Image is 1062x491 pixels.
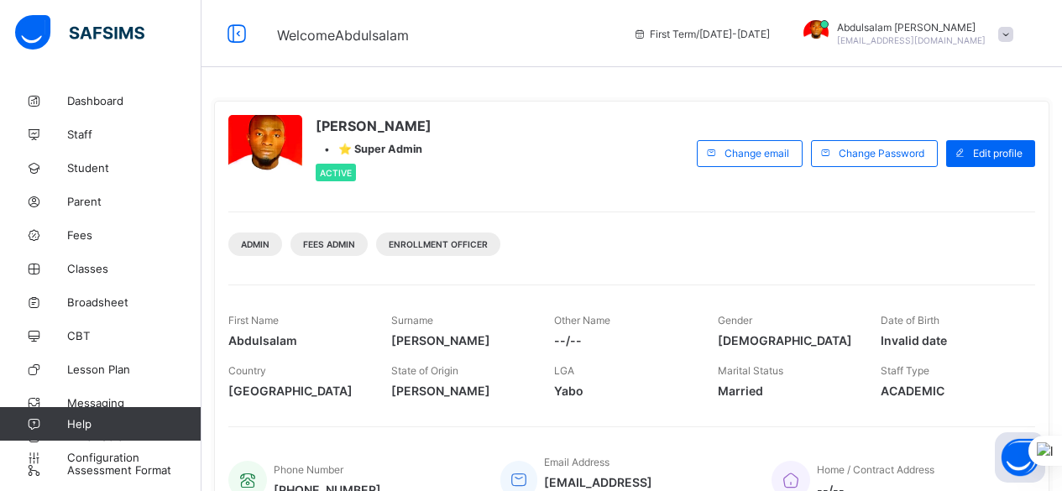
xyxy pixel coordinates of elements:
span: ⭐ Super Admin [338,143,422,155]
span: Invalid date [881,333,1018,347]
button: Open asap [995,432,1045,483]
span: [PERSON_NAME] [316,118,432,134]
span: Married [718,384,855,398]
span: Phone Number [274,463,343,476]
span: Parent [67,195,201,208]
span: Email Address [544,456,609,468]
span: Lesson Plan [67,363,201,376]
span: Gender [718,314,752,326]
span: Welcome Abdulsalam [277,27,409,44]
span: Abdulsalam [PERSON_NAME] [837,21,986,34]
span: [PERSON_NAME] [391,384,529,398]
span: Student [67,161,201,175]
span: Fees [67,228,201,242]
span: Staff [67,128,201,141]
span: Active [320,168,352,178]
span: Dashboard [67,94,201,107]
span: Enrollment Officer [389,239,488,249]
span: Change Password [839,147,924,159]
span: LGA [554,364,574,377]
span: [PERSON_NAME] [391,333,529,347]
span: [GEOGRAPHIC_DATA] [228,384,366,398]
span: session/term information [633,28,770,40]
span: Yabo [554,384,692,398]
span: Help [67,417,201,431]
span: Broadsheet [67,295,201,309]
span: Other Name [554,314,610,326]
img: safsims [15,15,144,50]
span: Home / Contract Address [817,463,934,476]
span: Edit profile [973,147,1023,159]
span: Admin [241,239,269,249]
span: CBT [67,329,201,342]
span: Abdulsalam [228,333,366,347]
span: Change email [725,147,789,159]
span: Messaging [67,396,201,410]
span: Marital Status [718,364,783,377]
span: First Name [228,314,279,326]
span: Date of Birth [881,314,939,326]
div: • [316,143,432,155]
div: Abdulsalam Muhammad Nasir [787,20,1022,48]
span: Fees Admin [303,239,355,249]
span: Surname [391,314,433,326]
span: [DEMOGRAPHIC_DATA] [718,333,855,347]
span: Staff Type [881,364,929,377]
span: Classes [67,262,201,275]
span: State of Origin [391,364,458,377]
span: Configuration [67,451,201,464]
span: Country [228,364,266,377]
span: ACADEMIC [881,384,1018,398]
span: [EMAIL_ADDRESS][DOMAIN_NAME] [837,35,986,45]
span: --/-- [554,333,692,347]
